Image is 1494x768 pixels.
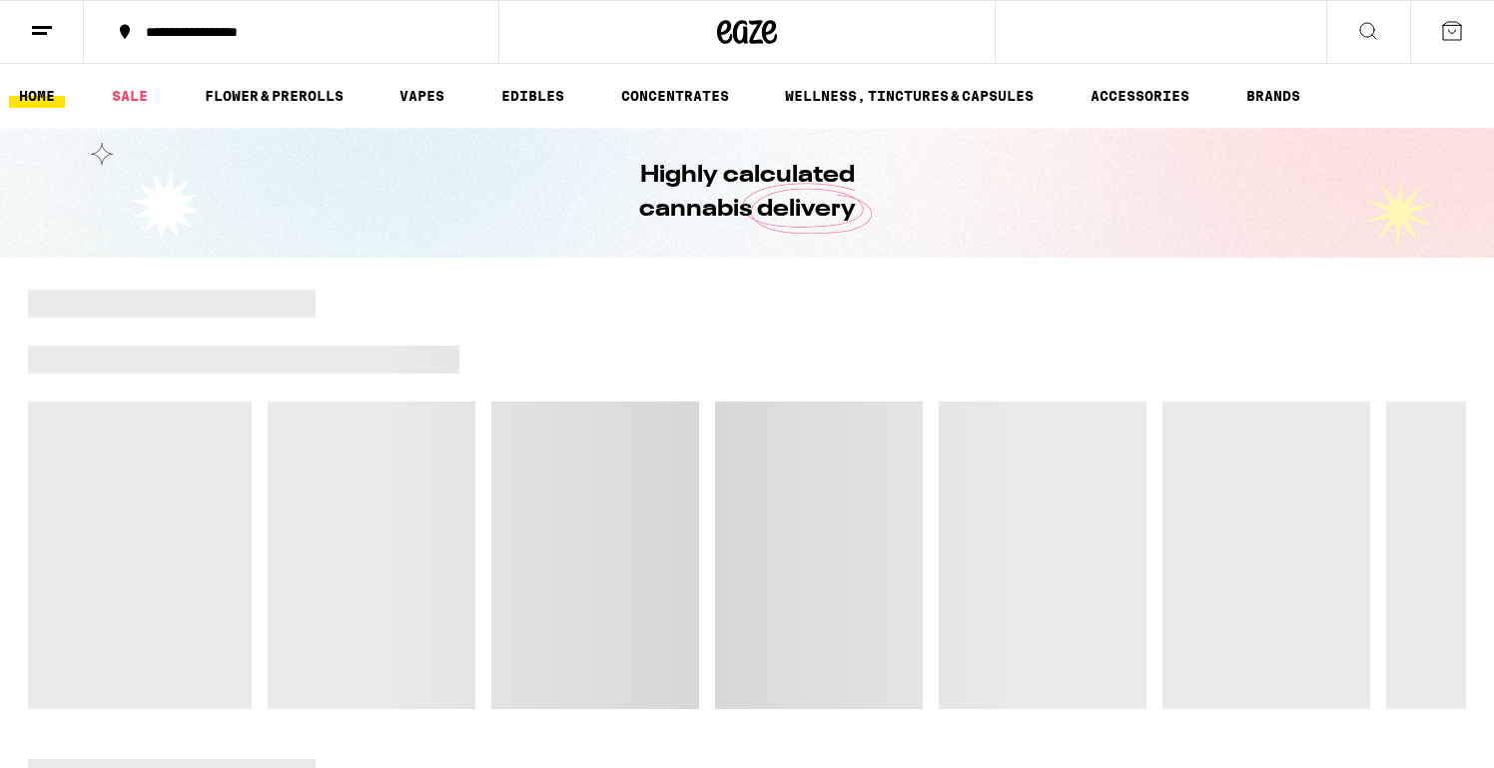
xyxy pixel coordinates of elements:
a: SALE [102,84,158,108]
a: VAPES [389,84,454,108]
a: CONCENTRATES [611,84,739,108]
a: FLOWER & PREROLLS [195,84,354,108]
h1: Highly calculated cannabis delivery [582,159,912,227]
a: BRANDS [1236,84,1310,108]
a: ACCESSORIES [1081,84,1199,108]
a: EDIBLES [491,84,574,108]
a: HOME [9,84,65,108]
a: WELLNESS, TINCTURES & CAPSULES [775,84,1044,108]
